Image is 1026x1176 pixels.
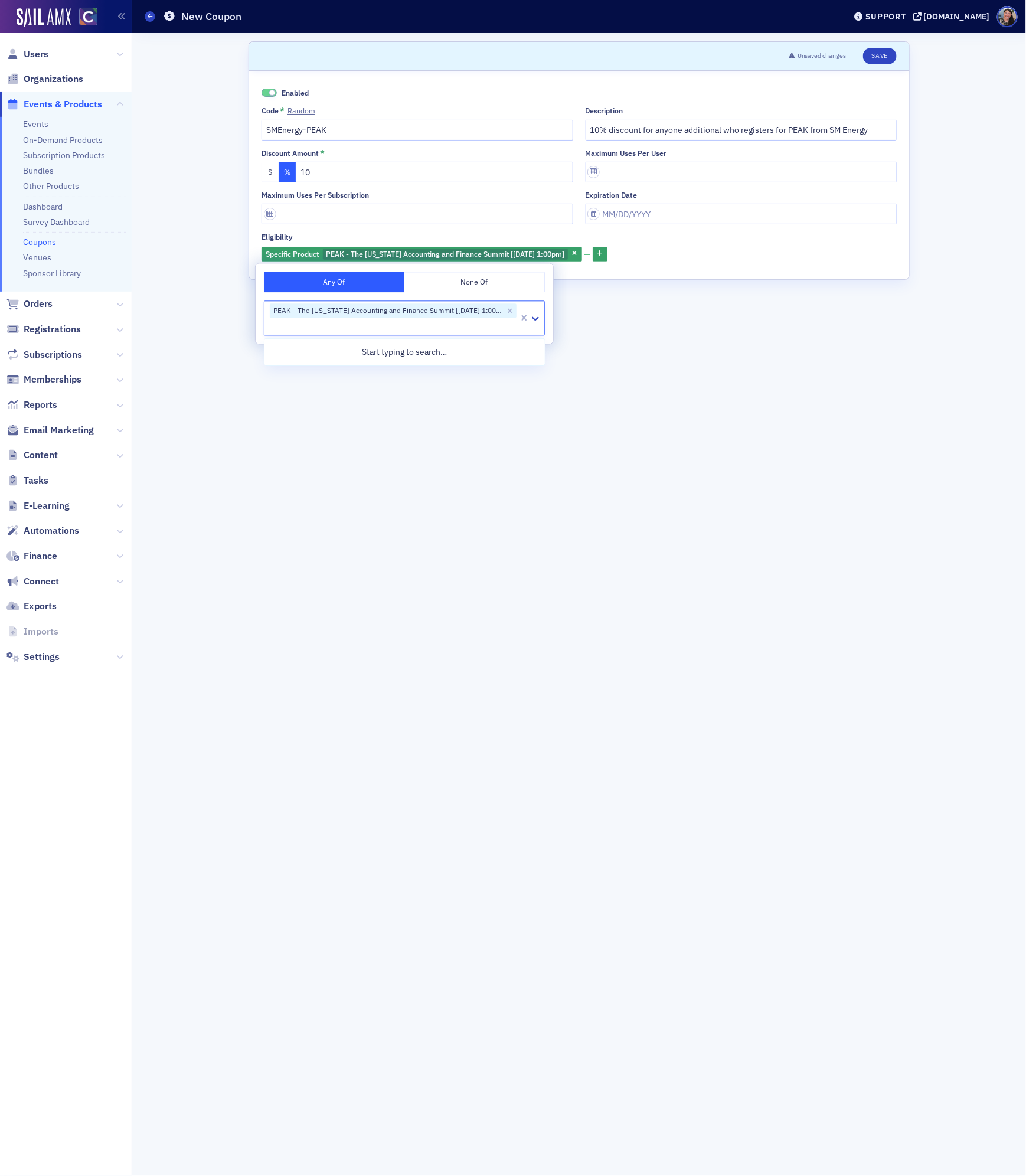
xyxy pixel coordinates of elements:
a: Tasks [6,474,48,487]
button: Code* [287,106,315,115]
button: None Of [404,272,545,293]
span: Organizations [24,73,83,86]
input: 0 [296,162,573,182]
a: Content [6,449,58,462]
a: Venues [23,252,51,263]
span: Exports [24,600,57,613]
span: Reports [24,398,57,411]
img: SailAMX [17,8,71,27]
div: Remove PEAK - The Colorado Accounting and Finance Summit [11/11/2025 1:00pm] [504,304,517,318]
div: [DOMAIN_NAME] [924,11,990,22]
input: MM/DD/YYYY [586,204,897,224]
a: E-Learning [6,499,70,512]
a: Automations [6,524,79,537]
span: Memberships [24,373,81,386]
a: Sponsor Library [23,268,81,279]
span: Users [24,48,48,61]
button: [DOMAIN_NAME] [913,12,994,21]
span: Imports [24,625,58,638]
a: Settings [6,651,60,664]
a: Connect [6,575,59,588]
abbr: This field is required [320,149,325,157]
span: E-Learning [24,499,70,512]
a: Users [6,48,48,61]
a: Exports [6,600,57,613]
button: $ [262,162,279,182]
span: PEAK - The [US_STATE] Accounting and Finance Summit [[DATE] 1:00pm] [326,249,564,259]
a: View Homepage [71,8,97,28]
div: Eligibility [262,233,292,241]
a: Subscription Products [23,150,105,161]
span: Specific Product [266,249,319,259]
a: Organizations [6,73,83,86]
span: Enabled [282,88,309,97]
a: Survey Dashboard [23,217,90,227]
a: On-Demand Products [23,135,103,145]
a: Events [23,119,48,129]
span: Connect [24,575,59,588]
a: Subscriptions [6,348,82,361]
div: Description [586,106,623,115]
abbr: This field is required [280,106,285,115]
a: Events & Products [6,98,102,111]
a: Reports [6,398,57,411]
a: Finance [6,550,57,563]
span: Content [24,449,58,462]
img: SailAMX [79,8,97,26]
span: Automations [24,524,79,537]
div: Start typing to search… [264,341,544,363]
a: Memberships [6,373,81,386]
span: Email Marketing [24,424,94,437]
a: Other Products [23,181,79,191]
span: Tasks [24,474,48,487]
div: Discount Amount [262,149,319,158]
div: Expiration date [586,191,638,200]
a: Registrations [6,323,81,336]
a: Orders [6,298,53,311]
span: Settings [24,651,60,664]
span: Orders [24,298,53,311]
span: Events & Products [24,98,102,111]
div: Code [262,106,279,115]
span: Registrations [24,323,81,336]
button: Any Of [264,272,404,293]
div: Maximum uses per user [586,149,667,158]
a: Dashboard [23,201,63,212]
div: Support [865,11,906,22]
a: Imports [6,625,58,638]
span: Profile [997,6,1018,27]
div: Maximum uses per subscription [262,191,369,200]
span: Enabled [262,89,277,97]
span: Finance [24,550,57,563]
a: Coupons [23,237,56,247]
a: Bundles [23,165,54,176]
span: Subscriptions [24,348,82,361]
span: Unsaved changes [798,51,847,61]
button: Save [863,48,897,64]
div: PEAK - The Colorado Accounting and Finance Summit [11/11/2025 1:00pm] [262,247,582,262]
button: % [279,162,297,182]
div: PEAK - The [US_STATE] Accounting and Finance Summit [[DATE] 1:00pm] [270,304,504,318]
a: Email Marketing [6,424,94,437]
h1: New Coupon [181,9,241,24]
